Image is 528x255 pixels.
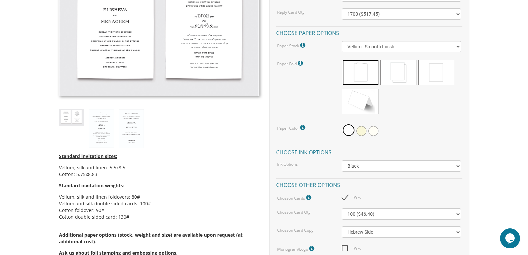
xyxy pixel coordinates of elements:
img: style2_eng.jpg [119,109,144,148]
label: Monogram/Logo [277,244,316,253]
label: Paper Fold [277,59,304,68]
li: Vellum and silk double sided cards: 100# [59,200,259,207]
li: Cotton double sided card: 130# [59,214,259,220]
label: Reply Card Qty [277,9,304,15]
span: Standard invitation weights: [59,182,124,189]
img: style2_heb.jpg [89,109,114,148]
label: Chosson Card Copy [277,227,313,233]
h4: Choose ink options [276,146,462,157]
h4: Choose other options [276,178,462,190]
li: Vellum, silk and linen: 5.5x8.5 [59,164,259,171]
label: Ink Options [277,161,298,167]
li: Cotton: 5.75x8.83 [59,171,259,178]
img: style2_thumb.jpg [59,109,84,126]
span: Standard invitation sizes: [59,153,117,159]
iframe: chat widget [500,228,521,248]
li: Vellum, silk and linen foldovers: 80# [59,194,259,200]
label: Chosson Cards [277,193,313,202]
label: Paper Color [277,123,307,132]
label: Paper Stock [277,41,307,50]
h4: Choose paper options [276,26,462,38]
label: Chosson Card Qty [277,209,310,215]
span: Yes [342,193,361,202]
span: Yes [342,244,361,253]
li: Cotton foldover: 90# [59,207,259,214]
